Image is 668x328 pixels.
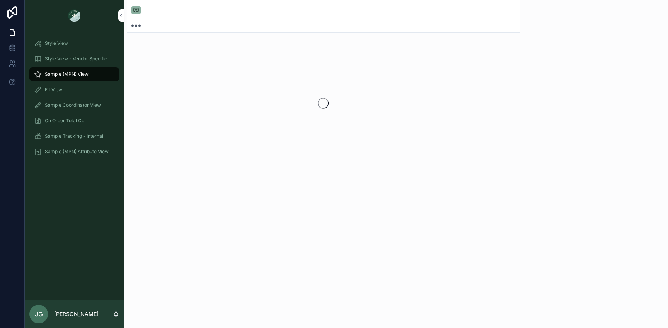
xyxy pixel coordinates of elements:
[35,309,43,319] span: JG
[45,71,89,77] span: Sample (MPN) View
[29,36,119,50] a: Style View
[68,9,80,22] img: App logo
[45,149,109,155] span: Sample (MPN) Attribute View
[45,118,84,124] span: On Order Total Co
[29,145,119,159] a: Sample (MPN) Attribute View
[25,31,124,169] div: scrollable content
[29,52,119,66] a: Style View - Vendor Specific
[45,133,103,139] span: Sample Tracking - Internal
[45,87,62,93] span: Fit View
[45,40,68,46] span: Style View
[45,102,101,108] span: Sample Coordinator View
[29,83,119,97] a: Fit View
[45,56,107,62] span: Style View - Vendor Specific
[29,114,119,128] a: On Order Total Co
[29,98,119,112] a: Sample Coordinator View
[29,67,119,81] a: Sample (MPN) View
[29,129,119,143] a: Sample Tracking - Internal
[54,310,99,318] p: [PERSON_NAME]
